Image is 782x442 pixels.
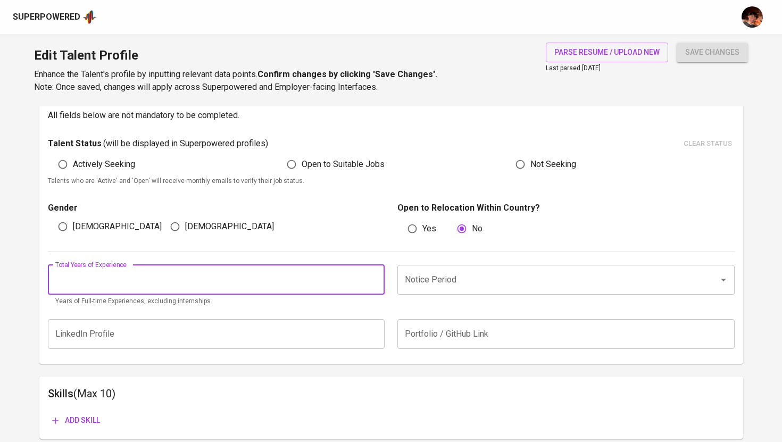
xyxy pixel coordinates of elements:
[48,137,102,150] p: Talent Status
[302,158,385,171] span: Open to Suitable Jobs
[677,43,748,62] button: save changes
[257,69,437,79] b: Confirm changes by clicking 'Save Changes'.
[48,108,735,123] h6: All fields below are not mandatory to be completed.
[716,272,731,287] button: Open
[530,158,576,171] span: Not Seeking
[397,202,735,214] p: Open to Relocation Within Country?
[48,411,104,430] button: Add skill
[73,387,115,400] span: (Max 10)
[472,222,482,235] span: No
[34,68,437,94] p: Enhance the Talent's profile by inputting relevant data points. Note: Once saved, changes will ap...
[55,296,378,307] p: Years of Full-time Experiences, excluding internships.
[742,6,763,28] img: diemas@glints.com
[185,220,274,233] span: [DEMOGRAPHIC_DATA]
[48,176,735,187] p: Talents who are 'Active' and 'Open' will receive monthly emails to verify their job status.
[546,43,668,62] button: parse resume / upload new
[48,385,735,402] h6: Skills
[554,46,660,59] span: parse resume / upload new
[103,137,268,150] p: ( will be displayed in Superpowered profiles )
[13,9,97,25] a: Superpoweredapp logo
[73,158,135,171] span: Actively Seeking
[685,46,739,59] span: save changes
[52,414,100,427] span: Add skill
[73,220,162,233] span: [DEMOGRAPHIC_DATA]
[13,11,80,23] div: Superpowered
[82,9,97,25] img: app logo
[422,222,436,235] span: Yes
[34,43,437,68] h1: Edit Talent Profile
[48,202,385,214] p: Gender
[546,64,601,72] span: Last parsed [DATE]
